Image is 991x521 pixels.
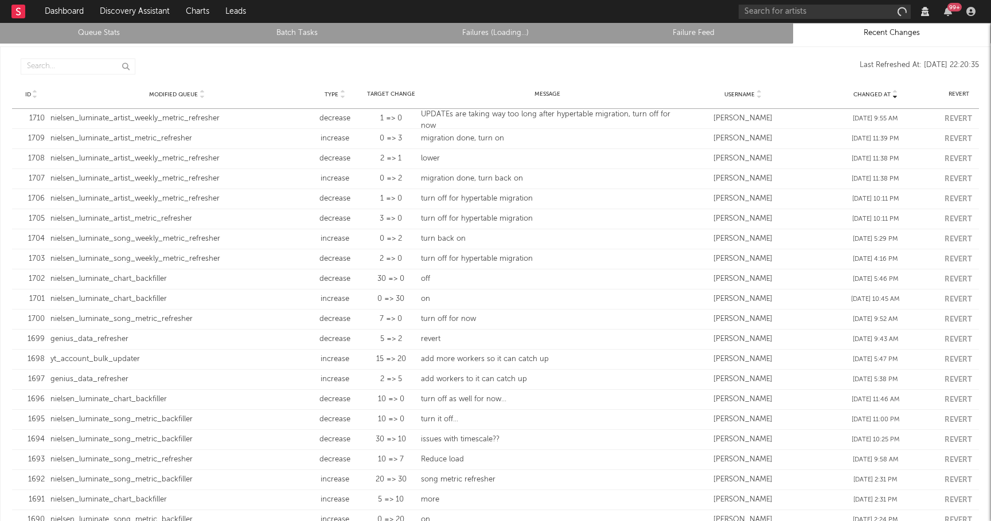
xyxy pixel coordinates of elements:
div: nielsen_luminate_artist_metric_refresher [50,213,303,225]
div: increase [309,374,361,385]
div: 0 => 2 [366,173,415,185]
div: decrease [309,414,361,425]
button: Revert [945,216,972,223]
div: [PERSON_NAME] [680,474,807,485]
div: 1710 [18,113,45,124]
a: Queue Stats [6,26,192,40]
div: nielsen_luminate_song_metric_backfiller [50,414,303,425]
button: Revert [945,236,972,243]
div: [DATE] 5:29 PM [812,234,939,244]
div: [PERSON_NAME] [680,454,807,465]
div: nielsen_luminate_song_metric_backfiller [50,474,303,485]
div: [DATE] 10:11 PM [812,194,939,204]
div: song metric refresher [421,474,674,485]
span: Changed At [853,91,891,98]
div: 5 => 2 [366,334,415,345]
div: 2 => 5 [366,374,415,385]
div: increase [309,233,361,245]
div: decrease [309,314,361,325]
button: Revert [945,396,972,404]
div: 0 => 30 [366,293,415,305]
div: Last Refreshed At: [DATE] 22:20:35 [135,58,979,75]
div: 1704 [18,233,45,245]
div: revert [421,334,674,345]
a: Recent Changes [799,26,985,40]
button: Revert [945,276,972,283]
div: 99 + [947,3,962,11]
div: [PERSON_NAME] [680,273,807,285]
div: 1692 [18,474,45,485]
button: Revert [945,195,972,203]
div: yt_account_bulk_updater [50,354,303,365]
div: increase [309,494,361,506]
button: Revert [945,436,972,444]
div: [DATE] 11:39 PM [812,134,939,144]
button: Revert [945,456,972,464]
div: 1696 [18,394,45,405]
div: 1701 [18,293,45,305]
div: decrease [309,334,361,345]
div: [DATE] 5:47 PM [812,355,939,365]
div: 3 => 0 [366,213,415,225]
div: migration done, turn on [421,133,674,144]
div: [PERSON_NAME] [680,414,807,425]
div: nielsen_luminate_chart_backfiller [50,273,303,285]
div: 30 => 10 [366,434,415,445]
div: nielsen_luminate_chart_backfiller [50,293,303,305]
div: Revert [945,90,973,99]
div: 1698 [18,354,45,365]
div: 1 => 0 [366,193,415,205]
div: turn off for hypertable migration [421,193,674,205]
div: increase [309,293,361,305]
button: Revert [945,256,972,263]
div: turn off as well for now... [421,394,674,405]
div: genius_data_refresher [50,374,303,385]
div: decrease [309,153,361,164]
div: nielsen_luminate_artist_weekly_metric_refresher [50,113,303,124]
div: turn off for hypertable migration [421,253,674,265]
div: 20 => 30 [366,474,415,485]
div: 1707 [18,173,45,185]
div: 1702 [18,273,45,285]
div: nielsen_luminate_song_weekly_metric_refresher [50,253,303,265]
div: increase [309,474,361,485]
div: Message [421,90,674,99]
div: 15 => 20 [366,354,415,365]
div: 1693 [18,454,45,465]
div: 10 => 7 [366,454,415,465]
div: 1703 [18,253,45,265]
div: nielsen_luminate_song_metric_backfiller [50,434,303,445]
input: Search for artists [739,5,911,19]
div: [PERSON_NAME] [680,394,807,405]
div: [DATE] 11:46 AM [812,395,939,405]
div: nielsen_luminate_song_metric_refresher [50,314,303,325]
div: Target Change [366,90,415,99]
div: 0 => 3 [366,133,415,144]
div: genius_data_refresher [50,334,303,345]
span: Username [724,91,755,98]
div: [PERSON_NAME] [680,153,807,164]
div: nielsen_luminate_artist_weekly_metric_refresher [50,173,303,185]
a: Batch Tasks [205,26,391,40]
div: 0 => 2 [366,233,415,245]
div: decrease [309,273,361,285]
div: lower [421,153,674,164]
div: [PERSON_NAME] [680,193,807,205]
div: [DATE] 10:11 PM [812,214,939,224]
div: 1705 [18,213,45,225]
div: 1697 [18,374,45,385]
div: on [421,293,674,305]
div: decrease [309,253,361,265]
div: [PERSON_NAME] [680,354,807,365]
div: [DATE] 10:45 AM [812,295,939,304]
div: 1708 [18,153,45,164]
span: Modified Queue [149,91,198,98]
div: decrease [309,213,361,225]
div: 30 => 0 [366,273,415,285]
button: 99+ [944,7,952,16]
div: decrease [309,454,361,465]
span: ID [25,91,31,98]
button: Revert [945,476,972,484]
div: turn off for hypertable migration [421,213,674,225]
button: Revert [945,115,972,123]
